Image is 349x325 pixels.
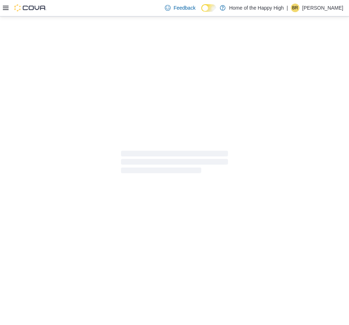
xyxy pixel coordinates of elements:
[292,4,298,12] span: BR
[201,4,216,12] input: Dark Mode
[229,4,284,12] p: Home of the Happy High
[302,4,343,12] p: [PERSON_NAME]
[162,1,198,15] a: Feedback
[173,4,195,11] span: Feedback
[291,4,299,12] div: Breanne Rothney
[287,4,288,12] p: |
[14,4,46,11] img: Cova
[121,152,228,175] span: Loading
